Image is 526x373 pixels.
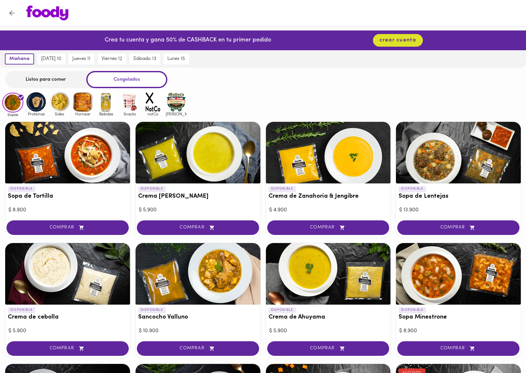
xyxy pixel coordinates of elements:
p: DISPONIBLE [269,186,296,192]
button: crear cuenta [373,34,423,47]
button: lunes 15 [163,53,189,64]
div: $ 5.900 [139,206,257,214]
img: Sopas [2,93,23,113]
img: logo.png [26,6,68,20]
p: DISPONIBLE [399,307,426,313]
span: Sopas [2,112,23,117]
span: Sides [49,112,70,116]
div: Crema de cebolla [5,243,130,305]
p: DISPONIBLE [269,307,296,313]
h3: Crema de cebolla [8,314,127,321]
div: $ 13.900 [399,206,518,214]
div: Sopa Minestrone [396,243,521,305]
button: jueves 11 [68,53,94,64]
div: Sopa de Tortilla [5,122,130,183]
div: $ 8.900 [399,327,518,335]
p: DISPONIBLE [399,186,426,192]
img: Proteinas [26,91,47,112]
h3: Crema [PERSON_NAME] [138,193,258,200]
button: COMPRAR [267,220,389,235]
p: DISPONIBLE [8,186,35,192]
span: Bebidas [96,112,117,116]
span: COMPRAR [145,346,251,351]
div: $ 8.900 [8,206,127,214]
span: COMPRAR [15,346,121,351]
span: COMPRAR [405,346,511,351]
button: COMPRAR [6,341,129,356]
span: COMPRAR [145,225,251,230]
span: jueves 11 [72,56,90,62]
img: Snacks [119,91,140,112]
button: [DATE] 10 [37,53,65,64]
div: Listos para comer [5,71,86,88]
button: sábado 13 [129,53,160,64]
button: COMPRAR [6,220,129,235]
span: crear cuenta [379,37,416,43]
button: COMPRAR [137,341,259,356]
p: DISPONIBLE [138,186,166,192]
button: COMPRAR [137,220,259,235]
iframe: Messagebird Livechat Widget [488,335,520,367]
span: [DATE] 10 [41,56,61,62]
span: COMPRAR [275,346,381,351]
div: Crema de Ahuyama [266,243,391,305]
div: Sancocho Valluno [136,243,260,305]
div: $ 4.900 [269,206,388,214]
span: Hornear [72,112,93,116]
span: Proteinas [26,112,47,116]
h3: Sopa Minestrone [399,314,518,321]
h3: Sopa de Tortilla [8,193,127,200]
span: COMPRAR [275,225,381,230]
img: mullens [166,91,187,112]
button: COMPRAR [397,220,520,235]
div: Crema del Huerto [136,122,260,183]
h3: Sancocho Valluno [138,314,258,321]
span: Snacks [119,112,140,116]
p: Crea tu cuenta y gana 50% de CASHBACK en tu primer pedido [105,36,271,45]
span: COMPRAR [405,225,511,230]
img: Sides [49,91,70,112]
button: COMPRAR [397,341,520,356]
button: COMPRAR [267,341,389,356]
p: DISPONIBLE [8,307,35,313]
h3: Crema de Ahuyama [269,314,388,321]
span: notCo [142,112,163,116]
img: Bebidas [96,91,117,112]
div: $ 5.900 [8,327,127,335]
div: Congelados [86,71,167,88]
span: [PERSON_NAME] [166,112,187,116]
img: notCo [142,91,163,112]
div: $ 5.900 [269,327,388,335]
p: DISPONIBLE [138,307,166,313]
h3: Crema de Zanahoria & Jengibre [269,193,388,200]
button: Volver [4,5,20,21]
span: sábado 13 [133,56,156,62]
span: mañana [9,56,30,62]
span: COMPRAR [15,225,121,230]
span: lunes 15 [167,56,185,62]
button: viernes 12 [98,53,126,64]
div: $ 10.900 [139,327,257,335]
h3: Sopa de Lentejas [399,193,518,200]
div: Sopa de Lentejas [396,122,521,183]
div: Crema de Zanahoria & Jengibre [266,122,391,183]
button: mañana [5,53,34,64]
span: viernes 12 [102,56,122,62]
img: Hornear [72,91,93,112]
